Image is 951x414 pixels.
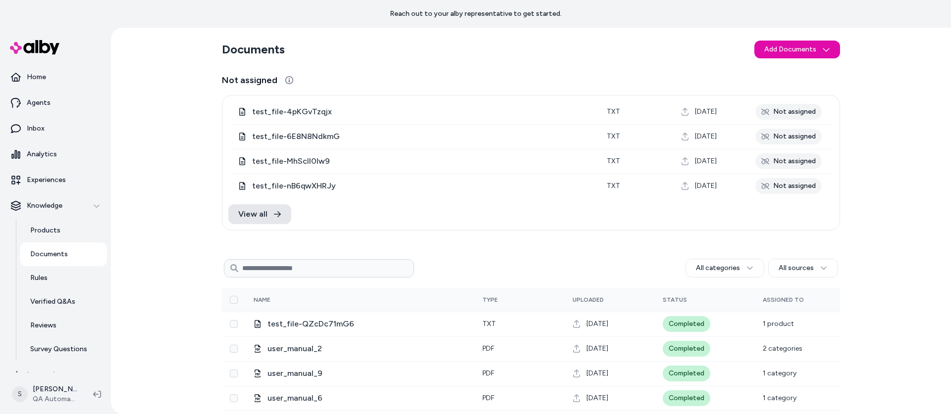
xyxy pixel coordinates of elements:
span: Type [482,296,498,303]
div: Completed [663,390,710,406]
span: Status [663,296,687,303]
a: Analytics [4,142,107,166]
span: test_file-MhScIl0Iw9 [252,155,591,167]
a: Agents [4,91,107,115]
p: Integrations [27,370,67,380]
span: Uploaded [573,296,604,303]
div: user_manual_2.pdf [254,343,467,355]
span: Not assigned [222,73,277,87]
a: Verified Q&As [20,290,107,314]
button: Add Documents [754,41,840,58]
button: All categories [686,259,764,277]
span: txt [482,320,496,328]
button: Select row [230,369,238,377]
div: Name [254,296,328,304]
div: test_file-QZcDc71mG6.txt [254,318,467,330]
span: test_file-nB6qwXHRJy [252,180,591,192]
span: txt [607,182,620,190]
span: 1 product [763,320,794,328]
span: View all [238,208,267,220]
p: Verified Q&As [30,297,75,307]
p: Reviews [30,321,56,330]
p: Products [30,226,60,235]
span: 1 category [763,369,796,377]
span: txt [607,132,620,140]
span: test_file-QZcDc71mG6 [267,318,467,330]
button: Select row [230,345,238,353]
span: [DATE] [695,132,717,141]
div: Completed [663,366,710,381]
img: alby Logo [10,40,59,54]
p: Analytics [27,149,57,159]
div: test_file-4pKGvTzqjx.txt [238,106,591,118]
a: Home [4,65,107,89]
p: Inbox [27,124,45,134]
p: Experiences [27,175,66,185]
div: Not assigned [755,104,822,120]
span: test_file-6E8N8NdkmG [252,131,591,142]
a: Documents [20,242,107,266]
button: Select row [230,320,238,328]
span: test_file-4pKGvTzqjx [252,106,591,118]
p: Home [27,72,46,82]
span: pdf [482,344,494,353]
div: test_file-6E8N8NdkmG.txt [238,131,591,142]
span: [DATE] [695,156,717,166]
span: 2 categories [763,344,802,353]
p: Rules [30,273,48,283]
div: Completed [663,316,710,332]
button: Select row [230,394,238,402]
div: test_file-nB6qwXHRJy.txt [238,180,591,192]
a: Integrations [4,363,107,387]
div: user_manual_9.pdf [254,368,467,379]
p: Agents [27,98,51,108]
div: test_file-MhScIl0Iw9.txt [238,155,591,167]
h2: Documents [222,42,285,57]
a: Experiences [4,168,107,192]
div: Completed [663,341,710,357]
p: Documents [30,249,68,259]
span: [DATE] [695,181,717,191]
a: Products [20,219,107,242]
span: All sources [779,263,814,273]
button: Knowledge [4,194,107,218]
span: 1 category [763,394,796,402]
button: Select all [230,296,238,304]
span: [DATE] [586,319,608,329]
a: View all [228,204,291,224]
span: user_manual_9 [267,368,467,379]
div: user_manual_6.pdf [254,392,467,404]
a: Reviews [20,314,107,337]
span: [DATE] [586,393,608,403]
div: Not assigned [755,178,822,194]
span: pdf [482,369,494,377]
span: pdf [482,394,494,402]
p: [PERSON_NAME] [33,384,77,394]
span: Assigned To [763,296,804,303]
span: txt [607,157,620,165]
a: Rules [20,266,107,290]
span: [DATE] [586,344,608,354]
span: QA Automation 1 [33,394,77,404]
span: user_manual_2 [267,343,467,355]
a: Survey Questions [20,337,107,361]
span: All categories [696,263,740,273]
button: S[PERSON_NAME]QA Automation 1 [6,378,85,410]
p: Knowledge [27,201,62,211]
span: txt [607,107,620,116]
a: Inbox [4,117,107,140]
span: [DATE] [695,107,717,117]
p: Survey Questions [30,344,87,354]
div: Not assigned [755,153,822,169]
p: Reach out to your alby representative to get started. [390,9,562,19]
span: S [12,386,28,402]
span: [DATE] [586,368,608,378]
span: user_manual_6 [267,392,467,404]
button: All sources [768,259,838,277]
div: Not assigned [755,129,822,144]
